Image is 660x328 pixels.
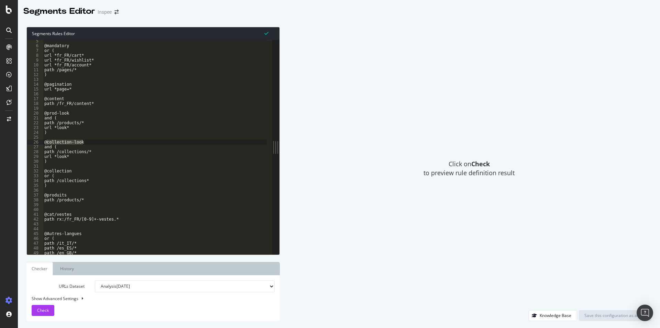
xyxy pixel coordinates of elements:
div: 13 [27,77,43,82]
div: 10 [27,63,43,67]
div: 22 [27,120,43,125]
button: Check [32,305,54,316]
label: URLs Dataset [26,281,90,292]
div: 44 [27,226,43,231]
div: 26 [27,140,43,145]
div: 23 [27,125,43,130]
div: 32 [27,169,43,173]
button: Knowledge Base [529,310,577,321]
span: Syntax is valid [264,30,268,36]
div: 20 [27,111,43,116]
div: 41 [27,212,43,217]
div: 25 [27,135,43,140]
div: 12 [27,72,43,77]
div: Segments Rules Editor [27,27,279,40]
div: 18 [27,101,43,106]
div: 46 [27,236,43,241]
div: 29 [27,154,43,159]
div: 47 [27,241,43,246]
div: 45 [27,231,43,236]
div: 8 [27,53,43,58]
span: Click on to preview rule definition result [423,160,515,177]
div: 39 [27,202,43,207]
div: 24 [27,130,43,135]
div: Open Intercom Messenger [637,305,653,321]
strong: Check [471,160,490,168]
div: 37 [27,193,43,198]
div: Show Advanced Settings [26,296,269,301]
div: 14 [27,82,43,87]
div: 43 [27,222,43,226]
a: Knowledge Base [529,313,577,318]
div: 21 [27,116,43,120]
div: 9 [27,58,43,63]
span: Check [37,307,49,313]
div: 6 [27,43,43,48]
div: 42 [27,217,43,222]
div: 19 [27,106,43,111]
div: 30 [27,159,43,164]
div: 49 [27,251,43,255]
div: 35 [27,183,43,188]
div: 11 [27,67,43,72]
div: 27 [27,145,43,149]
a: Checker [26,262,53,275]
div: Segments Editor [23,6,95,17]
div: 36 [27,188,43,193]
div: 16 [27,92,43,96]
div: 33 [27,173,43,178]
div: Save this configuration as active [584,313,646,318]
div: Knowledge Base [540,313,571,318]
div: Inspee [98,9,112,15]
button: Save this configuration as active [579,310,651,321]
div: 48 [27,246,43,251]
div: 15 [27,87,43,92]
div: 17 [27,96,43,101]
div: 5 [27,39,43,43]
div: arrow-right-arrow-left [114,10,119,14]
div: 28 [27,149,43,154]
a: History [55,262,79,275]
div: 40 [27,207,43,212]
div: 31 [27,164,43,169]
div: 7 [27,48,43,53]
div: 38 [27,198,43,202]
div: 34 [27,178,43,183]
